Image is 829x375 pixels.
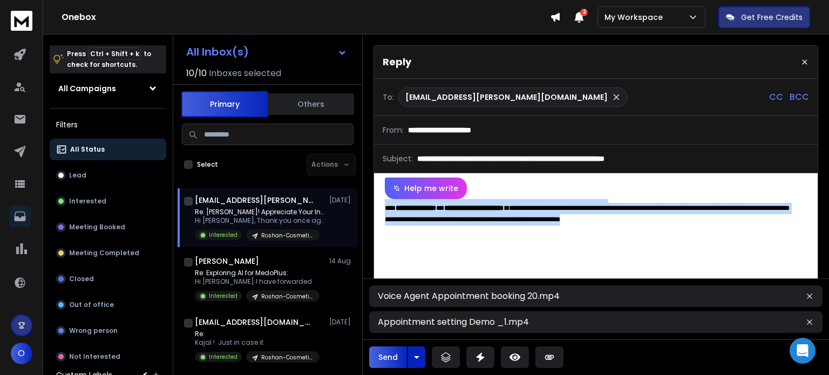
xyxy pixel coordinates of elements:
[195,269,320,277] p: Re: Exploring AI for MedoPlus:
[186,46,249,57] h1: All Inbox(s)
[195,330,320,338] p: Re:
[69,171,86,180] p: Lead
[329,318,354,326] p: [DATE]
[178,41,356,63] button: All Inbox(s)
[50,165,166,186] button: Lead
[195,208,324,216] p: Re: [PERSON_NAME]! Appreciate Your Interest
[69,326,118,335] p: Wrong person
[195,195,314,206] h1: [EMAIL_ADDRESS][PERSON_NAME][DOMAIN_NAME]
[50,320,166,342] button: Wrong person
[11,343,32,364] button: O
[195,216,324,225] p: Hi [PERSON_NAME], Thank you once again
[209,67,281,80] h3: Inboxes selected
[50,190,166,212] button: Interested
[89,47,141,60] span: Ctrl + Shift + k
[769,91,783,104] p: CC
[50,294,166,316] button: Out of office
[209,292,237,300] p: Interested
[181,91,268,117] button: Primary
[50,117,166,132] h3: Filters
[67,49,151,70] p: Press to check for shortcuts.
[261,292,313,301] p: Roshan-Cosmetic Clinics-[GEOGRAPHIC_DATA] Leads [DATE]
[50,78,166,99] button: All Campaigns
[11,11,32,31] img: logo
[50,242,166,264] button: Meeting Completed
[69,197,106,206] p: Interested
[268,92,354,116] button: Others
[261,353,313,362] p: Roshan-Cosmetic Clinics-[GEOGRAPHIC_DATA] Leads [DATE]
[378,290,705,303] h3: Voice Agent Appointment booking 20.mp4
[604,12,667,23] p: My Workspace
[383,92,394,103] p: To:
[261,231,313,240] p: Roshan-Cosmetic Clinics-[GEOGRAPHIC_DATA] Leads [DATE]
[383,153,413,164] p: Subject:
[50,139,166,160] button: All Status
[383,125,404,135] p: From:
[195,317,314,328] h1: [EMAIL_ADDRESS][DOMAIN_NAME]
[369,346,407,368] button: Send
[741,12,803,23] p: Get Free Credits
[50,216,166,238] button: Meeting Booked
[790,338,816,364] div: Open Intercom Messenger
[329,196,354,204] p: [DATE]
[197,160,218,169] label: Select
[70,145,105,154] p: All Status
[209,353,237,361] p: Interested
[790,91,809,104] p: BCC
[69,301,114,309] p: Out of office
[50,346,166,367] button: Not Interested
[58,83,116,94] h1: All Campaigns
[69,275,94,283] p: Closed
[580,9,588,16] span: 2
[378,316,705,329] h3: Appointment setting Demo _1.mp4
[195,338,320,347] p: Kajal ! Just in case it
[405,92,608,103] p: [EMAIL_ADDRESS][PERSON_NAME][DOMAIN_NAME]
[209,231,237,239] p: Interested
[383,54,411,70] p: Reply
[385,178,467,199] button: Help me write
[50,268,166,290] button: Closed
[329,257,354,265] p: 14 Aug
[69,223,125,231] p: Meeting Booked
[69,352,120,361] p: Not Interested
[62,11,550,24] h1: Onebox
[195,277,320,286] p: Hi [PERSON_NAME] I have forwarded
[186,67,207,80] span: 10 / 10
[69,249,139,257] p: Meeting Completed
[195,256,259,267] h1: [PERSON_NAME]
[718,6,810,28] button: Get Free Credits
